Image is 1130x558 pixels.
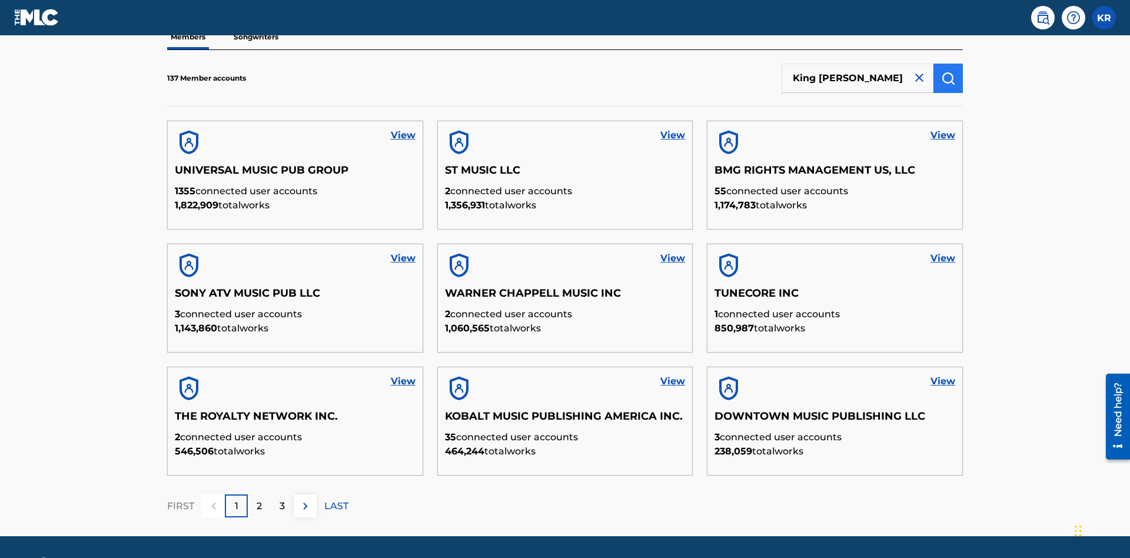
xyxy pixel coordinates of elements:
p: 2 [257,499,262,513]
span: 1,174,783 [714,200,756,211]
a: View [660,128,685,142]
a: View [391,251,416,265]
span: 1,060,565 [445,323,490,334]
p: connected user accounts [175,184,416,198]
h5: UNIVERSAL MUSIC PUB GROUP [175,164,416,184]
span: 238,059 [714,446,752,457]
a: View [660,251,685,265]
p: connected user accounts [714,430,955,444]
a: View [391,128,416,142]
span: 1 [714,308,718,320]
p: LAST [324,499,348,513]
p: total works [714,198,955,212]
p: total works [445,444,686,459]
img: help [1066,11,1081,25]
img: account [175,128,203,157]
span: 55 [714,185,726,197]
p: 137 Member accounts [167,73,246,84]
span: 850,987 [714,323,754,334]
img: account [445,374,473,403]
h5: THE ROYALTY NETWORK INC. [175,410,416,430]
p: connected user accounts [714,307,955,321]
img: search [1036,11,1050,25]
input: Search Members [782,64,933,93]
p: Members [167,25,209,49]
h5: WARNER CHAPPELL MUSIC INC [445,287,686,307]
p: connected user accounts [175,430,416,444]
p: 1 [235,499,238,513]
img: account [714,128,743,157]
p: connected user accounts [445,307,686,321]
p: 3 [280,499,285,513]
h5: DOWNTOWN MUSIC PUBLISHING LLC [714,410,955,430]
img: account [714,251,743,280]
img: right [298,499,313,513]
p: FIRST [167,499,194,513]
p: connected user accounts [714,184,955,198]
span: 2 [175,431,180,443]
span: 3 [714,431,720,443]
iframe: Resource Center [1097,369,1130,466]
div: User Menu [1092,6,1116,29]
span: 1355 [175,185,195,197]
img: account [175,251,203,280]
p: total works [445,321,686,336]
img: account [445,128,473,157]
span: 1,143,860 [175,323,217,334]
h5: TUNECORE INC [714,287,955,307]
h5: ST MUSIC LLC [445,164,686,184]
img: close [912,71,926,85]
span: 2 [445,308,450,320]
img: account [445,251,473,280]
a: View [660,374,685,388]
a: View [930,374,955,388]
iframe: Chat Widget [1071,501,1130,558]
span: 35 [445,431,456,443]
a: Public Search [1031,6,1055,29]
p: connected user accounts [175,307,416,321]
img: account [175,374,203,403]
span: 546,506 [175,446,214,457]
img: account [714,374,743,403]
p: total works [175,198,416,212]
p: total works [175,444,416,459]
p: total works [714,444,955,459]
a: View [930,251,955,265]
p: total works [714,321,955,336]
p: connected user accounts [445,184,686,198]
p: total works [445,198,686,212]
p: Songwriters [230,25,282,49]
a: View [391,374,416,388]
span: 464,244 [445,446,484,457]
h5: KOBALT MUSIC PUBLISHING AMERICA INC. [445,410,686,430]
div: Drag [1075,513,1082,549]
p: total works [175,321,416,336]
span: 3 [175,308,180,320]
a: View [930,128,955,142]
img: MLC Logo [14,9,59,26]
span: 1,356,931 [445,200,485,211]
img: Search Works [941,71,955,85]
div: Help [1062,6,1085,29]
span: 1,822,909 [175,200,218,211]
h5: SONY ATV MUSIC PUB LLC [175,287,416,307]
p: connected user accounts [445,430,686,444]
h5: BMG RIGHTS MANAGEMENT US, LLC [714,164,955,184]
span: 2 [445,185,450,197]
